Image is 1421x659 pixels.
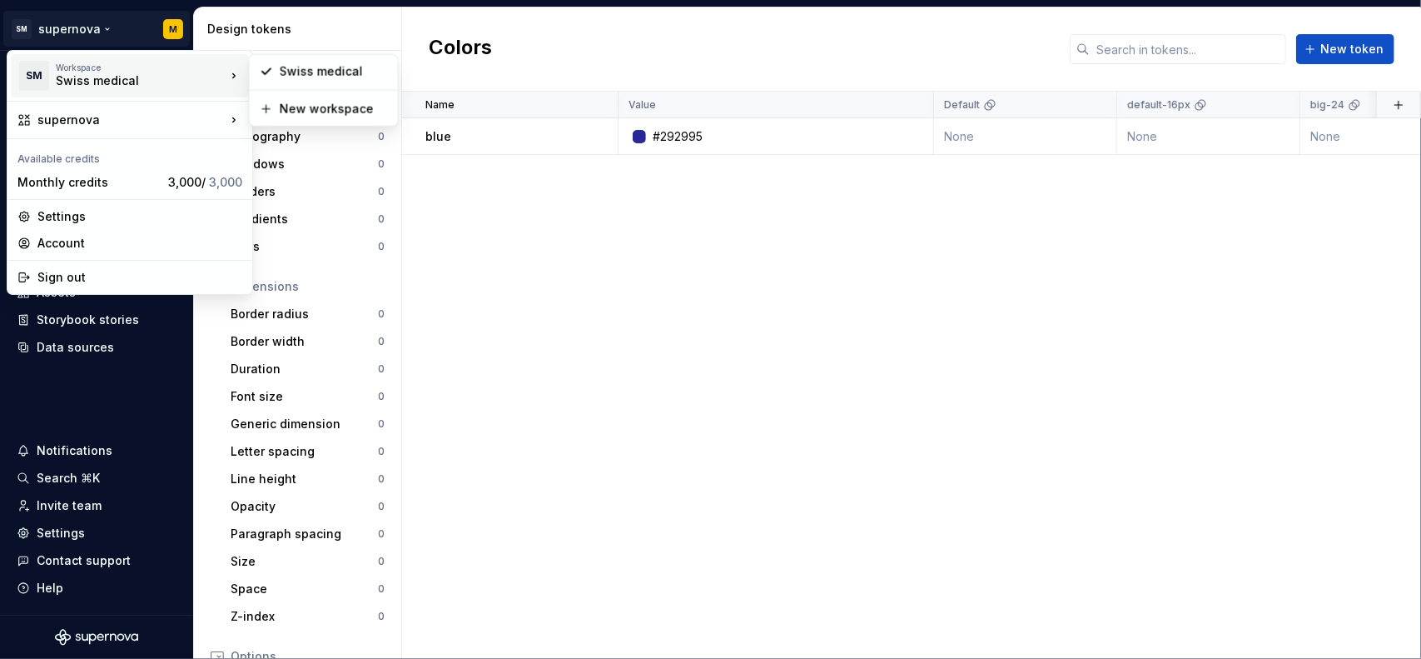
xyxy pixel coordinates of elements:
[37,208,242,225] div: Settings
[37,235,242,252] div: Account
[280,101,388,117] div: New workspace
[37,269,242,286] div: Sign out
[56,62,226,72] div: Workspace
[209,175,242,189] span: 3,000
[17,174,161,191] div: Monthly credits
[19,61,49,91] div: SM
[37,112,226,128] div: supernova
[11,142,249,169] div: Available credits
[168,175,242,189] span: 3,000 /
[56,72,197,89] div: Swiss medical
[280,63,388,80] div: Swiss medical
